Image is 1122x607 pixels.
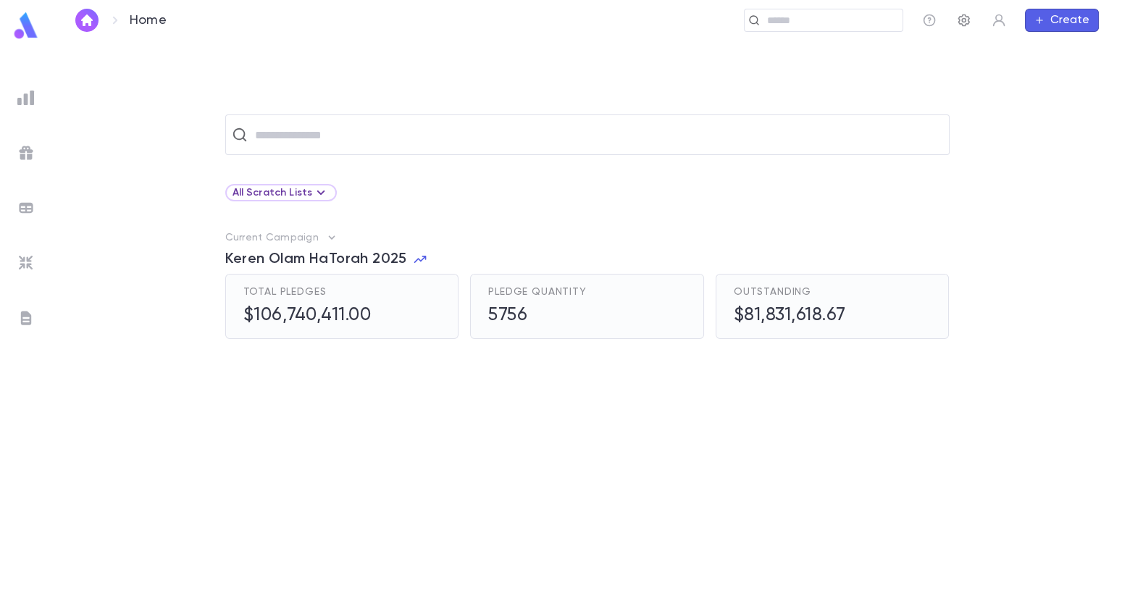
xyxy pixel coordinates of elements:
p: Current Campaign [225,232,319,243]
h5: 5756 [488,305,587,327]
img: campaigns_grey.99e729a5f7ee94e3726e6486bddda8f1.svg [17,144,35,162]
img: batches_grey.339ca447c9d9533ef1741baa751efc33.svg [17,199,35,217]
button: Create [1025,9,1099,32]
img: logo [12,12,41,40]
p: Home [130,12,167,28]
img: reports_grey.c525e4749d1bce6a11f5fe2a8de1b229.svg [17,89,35,106]
h5: $81,831,618.67 [734,305,846,327]
img: letters_grey.7941b92b52307dd3b8a917253454ce1c.svg [17,309,35,327]
span: Pledge Quantity [488,286,587,298]
span: Total Pledges [243,286,327,298]
img: imports_grey.530a8a0e642e233f2baf0ef88e8c9fcb.svg [17,254,35,272]
img: home_white.a664292cf8c1dea59945f0da9f25487c.svg [78,14,96,26]
span: Outstanding [734,286,811,298]
div: All Scratch Lists [225,184,338,201]
span: Keren Olam HaTorah 2025 [225,251,407,268]
div: All Scratch Lists [233,184,330,201]
h5: $106,740,411.00 [243,305,372,327]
